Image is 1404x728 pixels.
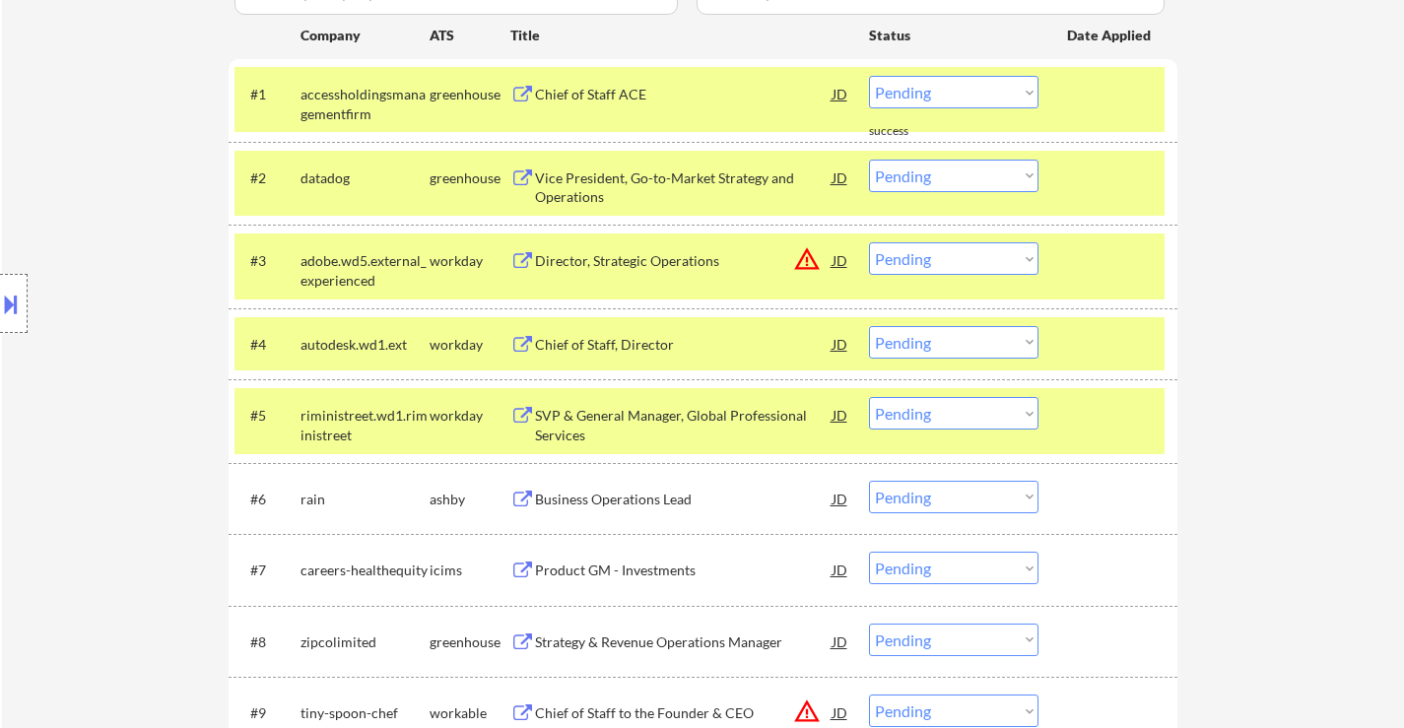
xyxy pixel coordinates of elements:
[510,26,850,45] div: Title
[793,245,821,273] button: warning_amber
[301,490,430,509] div: rain
[301,632,430,652] div: zipcolimited
[430,703,510,723] div: workable
[793,697,821,725] button: warning_amber
[831,326,850,362] div: JD
[250,85,285,104] div: #1
[430,632,510,652] div: greenhouse
[831,481,850,516] div: JD
[301,168,430,188] div: datadog
[869,17,1038,52] div: Status
[430,168,510,188] div: greenhouse
[250,561,285,580] div: #7
[301,561,430,580] div: careers-healthequity
[301,703,430,723] div: tiny-spoon-chef
[301,251,430,290] div: adobe.wd5.external_experienced
[430,406,510,426] div: workday
[250,490,285,509] div: #6
[535,490,833,509] div: Business Operations Lead
[250,632,285,652] div: #8
[831,397,850,432] div: JD
[869,123,948,140] div: success
[430,335,510,355] div: workday
[535,251,833,271] div: Director, Strategic Operations
[535,703,833,723] div: Chief of Staff to the Founder & CEO
[250,703,285,723] div: #9
[535,561,833,580] div: Product GM - Investments
[301,26,430,45] div: Company
[535,335,833,355] div: Chief of Staff, Director
[831,76,850,111] div: JD
[301,85,430,123] div: accessholdingsmanagementfirm
[301,406,430,444] div: riministreet.wd1.riministreet
[535,632,833,652] div: Strategy & Revenue Operations Manager
[430,490,510,509] div: ashby
[430,85,510,104] div: greenhouse
[535,406,833,444] div: SVP & General Manager, Global Professional Services
[430,26,510,45] div: ATS
[1067,26,1154,45] div: Date Applied
[430,251,510,271] div: workday
[831,552,850,587] div: JD
[535,168,833,207] div: Vice President, Go-to-Market Strategy and Operations
[831,242,850,278] div: JD
[831,160,850,195] div: JD
[535,85,833,104] div: Chief of Staff ACE
[430,561,510,580] div: icims
[831,624,850,659] div: JD
[301,335,430,355] div: autodesk.wd1.ext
